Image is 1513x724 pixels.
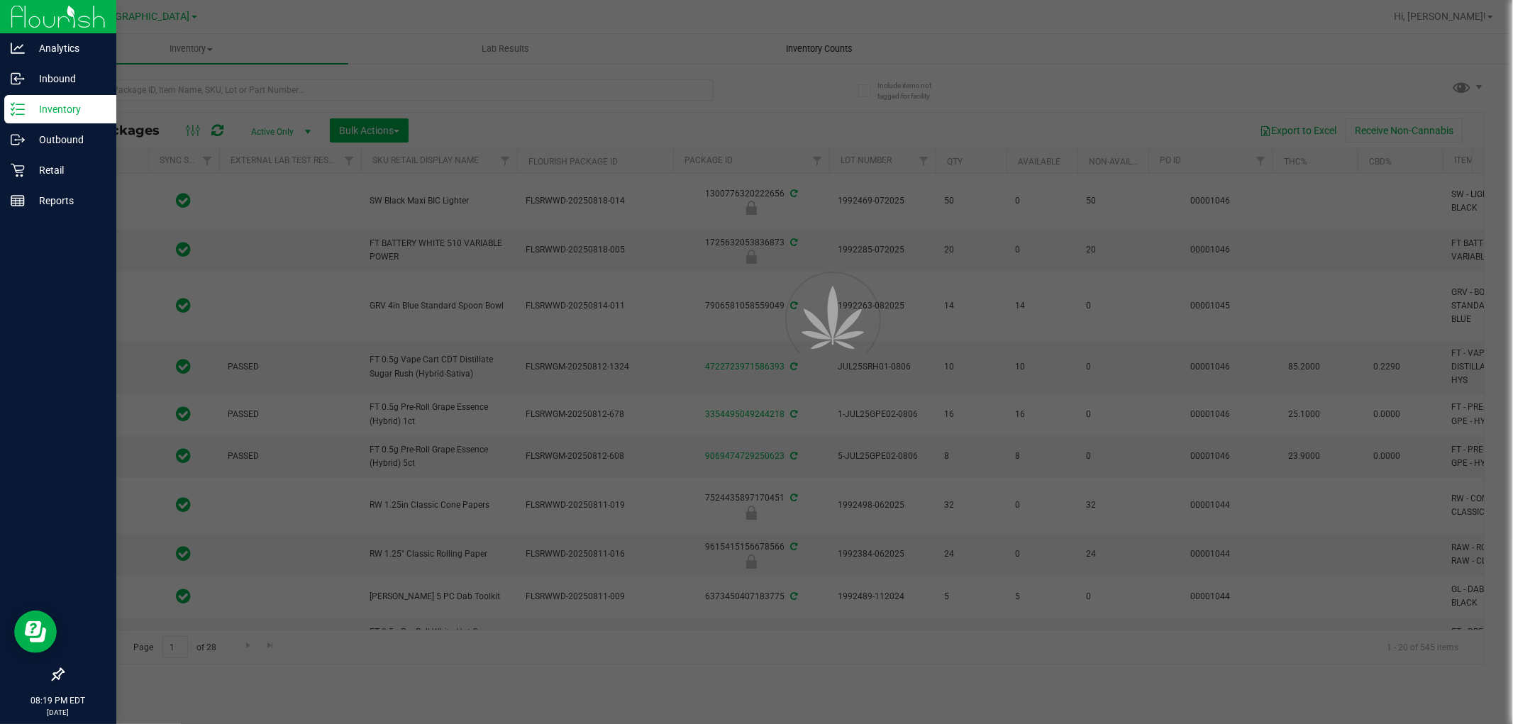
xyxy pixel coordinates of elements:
[11,102,25,116] inline-svg: Inventory
[25,40,110,57] p: Analytics
[11,72,25,86] inline-svg: Inbound
[14,611,57,653] iframe: Resource center
[6,694,110,707] p: 08:19 PM EDT
[25,131,110,148] p: Outbound
[25,192,110,209] p: Reports
[25,162,110,179] p: Retail
[11,194,25,208] inline-svg: Reports
[6,707,110,718] p: [DATE]
[11,41,25,55] inline-svg: Analytics
[11,133,25,147] inline-svg: Outbound
[11,163,25,177] inline-svg: Retail
[25,70,110,87] p: Inbound
[25,101,110,118] p: Inventory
